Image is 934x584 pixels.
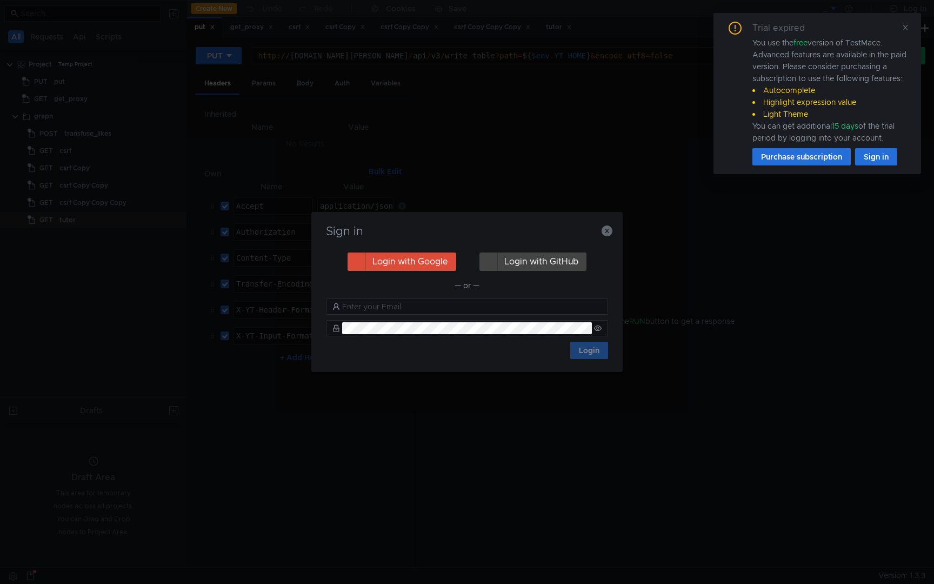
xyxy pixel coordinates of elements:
[752,96,908,108] li: Highlight expression value
[348,253,456,271] button: Login with Google
[752,148,851,165] button: Purchase subscription
[793,38,808,48] span: free
[752,37,908,144] div: You use the version of TestMace. Advanced features are available in the paid version. Please cons...
[479,253,586,271] button: Login with GitHub
[342,301,602,313] input: Enter your Email
[855,148,897,165] button: Sign in
[326,279,608,292] div: — or —
[324,225,610,238] h3: Sign in
[752,84,908,96] li: Autocomplete
[832,121,858,131] span: 15 days
[752,120,908,144] div: You can get additional of the trial period by logging into your account.
[752,108,908,120] li: Light Theme
[752,22,818,35] div: Trial expired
